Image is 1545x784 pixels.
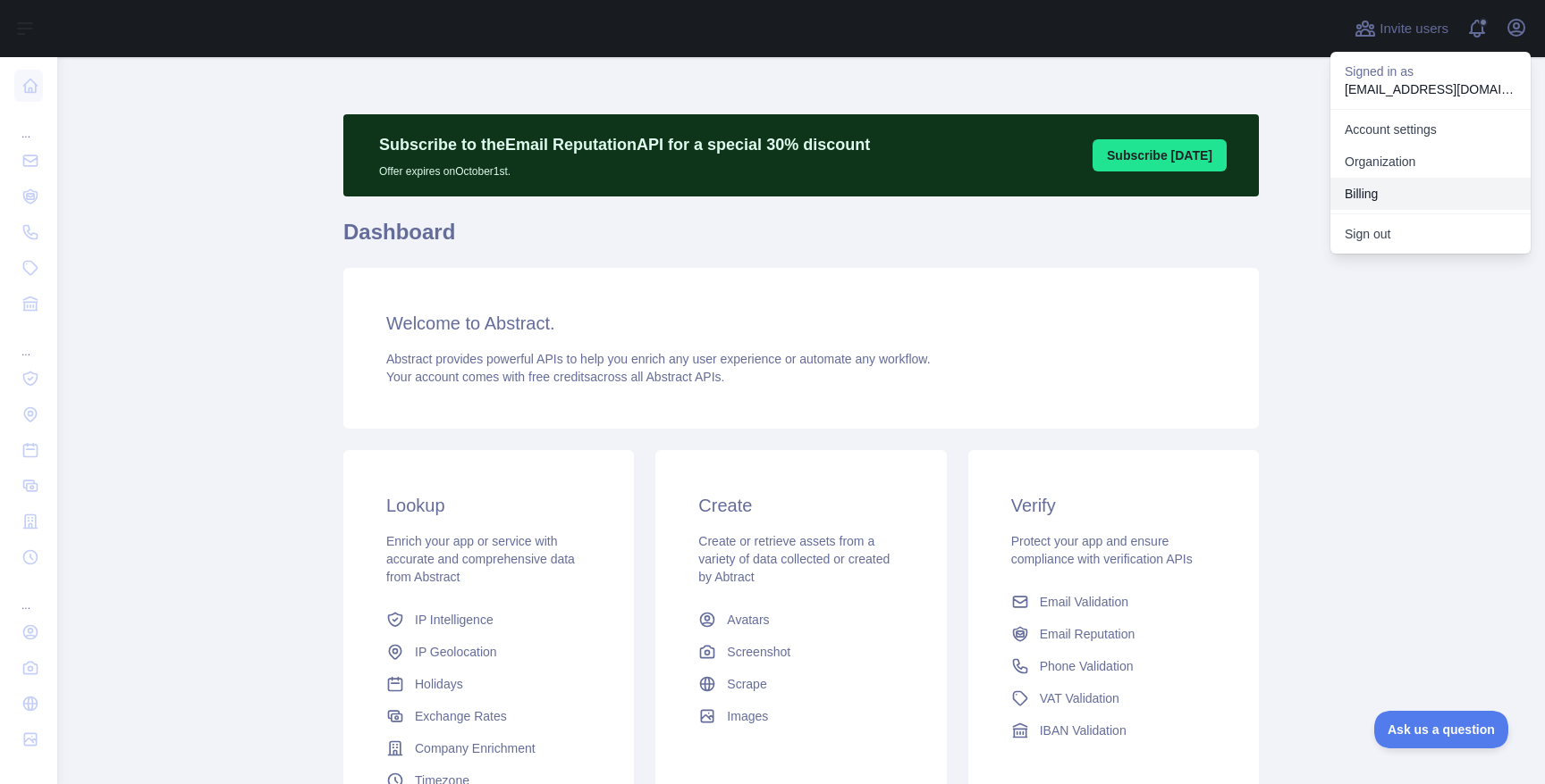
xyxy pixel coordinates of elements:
iframe: Toggle Customer Support [1374,711,1509,748]
a: Exchange Rates [379,700,598,732]
a: Company Enrichment [379,732,598,764]
div: ... [14,323,43,359]
a: Email Validation [1004,586,1223,618]
a: Scrape [691,668,910,700]
button: Billing [1330,178,1531,210]
span: VAT Validation [1040,689,1119,707]
span: Enrich your app or service with accurate and comprehensive data from Abstract [386,534,575,584]
h3: Lookup [386,493,591,518]
button: Subscribe [DATE] [1093,139,1227,171]
span: IBAN Validation [1040,721,1127,739]
span: Exchange Rates [415,707,507,725]
span: free credits [528,370,590,384]
a: Images [691,700,910,732]
span: IP Intelligence [415,611,494,629]
p: Offer expires on October 1st. [379,157,870,179]
div: ... [14,577,43,613]
button: Invite users [1351,14,1452,43]
p: Signed in as [1345,63,1516,80]
a: Account settings [1330,113,1531,146]
a: Phone Validation [1004,650,1223,682]
span: Screenshot [727,643,790,661]
span: Images [727,707,768,725]
span: Holidays [415,675,463,693]
span: Email Validation [1040,593,1128,611]
span: Avatars [727,611,769,629]
a: VAT Validation [1004,682,1223,714]
a: IP Intelligence [379,604,598,636]
span: Invite users [1380,19,1448,39]
span: Company Enrichment [415,739,536,757]
span: Create or retrieve assets from a variety of data collected or created by Abtract [698,534,890,584]
a: IP Geolocation [379,636,598,668]
span: Phone Validation [1040,657,1134,675]
span: Protect your app and ensure compliance with verification APIs [1011,534,1193,566]
a: Holidays [379,668,598,700]
a: Screenshot [691,636,910,668]
a: Avatars [691,604,910,636]
span: Your account comes with across all Abstract APIs. [386,370,724,384]
p: Subscribe to the Email Reputation API for a special 30 % discount [379,132,870,157]
span: Abstract provides powerful APIs to help you enrich any user experience or automate any workflow. [386,352,931,366]
a: IBAN Validation [1004,714,1223,746]
span: IP Geolocation [415,643,497,661]
a: Organization [1330,146,1531,178]
button: Sign out [1330,218,1531,250]
h3: Create [698,493,903,518]
span: Email Reputation [1040,625,1136,643]
h3: Verify [1011,493,1216,518]
span: Scrape [727,675,766,693]
p: [EMAIL_ADDRESS][DOMAIN_NAME] [1345,80,1516,98]
h1: Dashboard [343,218,1259,261]
a: Email Reputation [1004,618,1223,650]
h3: Welcome to Abstract. [386,311,1216,336]
div: ... [14,105,43,141]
